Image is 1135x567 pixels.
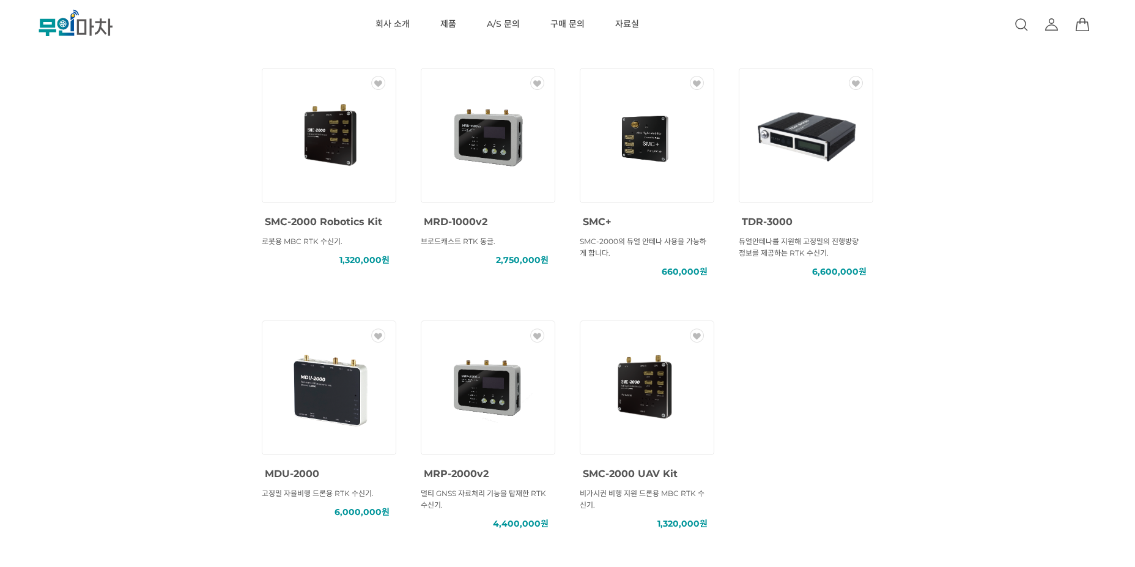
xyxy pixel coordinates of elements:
[583,468,678,480] span: SMC-2000 UAV Kit
[583,216,612,228] span: SMC+
[657,518,708,530] span: 1,320,000원
[751,81,861,191] img: TDR-3000
[262,237,342,246] span: 로봇용 MBC RTK 수신기.
[580,489,704,510] span: 비가시권 비행 지원 드론용 MBC RTK 수신기.
[339,254,390,266] span: 1,320,000원
[583,213,612,228] a: SMC+
[739,237,859,258] span: 듀얼안테나를 지원해 고정밀의 진행방향 정보를 제공하는 RTK 수신기.
[583,465,678,480] a: SMC-2000 UAV Kit
[433,333,543,443] img: MRP-2000v2
[742,216,793,228] span: TDR-3000
[493,518,549,530] span: 4,400,000원
[433,81,543,191] img: MRD-1000v2
[274,333,384,443] img: MDU-2000
[421,237,495,246] span: 브로드캐스트 RTK 동글.
[742,213,793,228] a: TDR-3000
[265,216,382,228] span: SMC-2000 Robotics Kit
[580,237,706,258] span: SMC-2000의 듀얼 안테나 사용을 가능하게 합니다.
[265,213,382,228] a: SMC-2000 Robotics Kit
[265,468,319,480] span: MDU-2000
[265,465,319,480] a: MDU-2000
[592,333,702,443] img: SMC-2000 UAV Kit
[424,213,487,228] a: MRD-1000v2
[592,81,702,191] img: SMC+
[424,465,489,480] a: MRP-2000v2
[424,216,487,228] span: MRD-1000v2
[335,506,390,518] span: 6,000,000원
[812,266,867,278] span: 6,600,000원
[662,266,708,278] span: 660,000원
[262,489,374,498] span: 고정밀 자율비행 드론용 RTK 수신기.
[424,468,489,480] span: MRP-2000v2
[274,81,384,191] img: SMC-2000 Robotics Kit
[421,489,546,510] span: 멀티 GNSS 자료처리 기능을 탑재한 RTK 수신기.
[496,254,549,266] span: 2,750,000원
